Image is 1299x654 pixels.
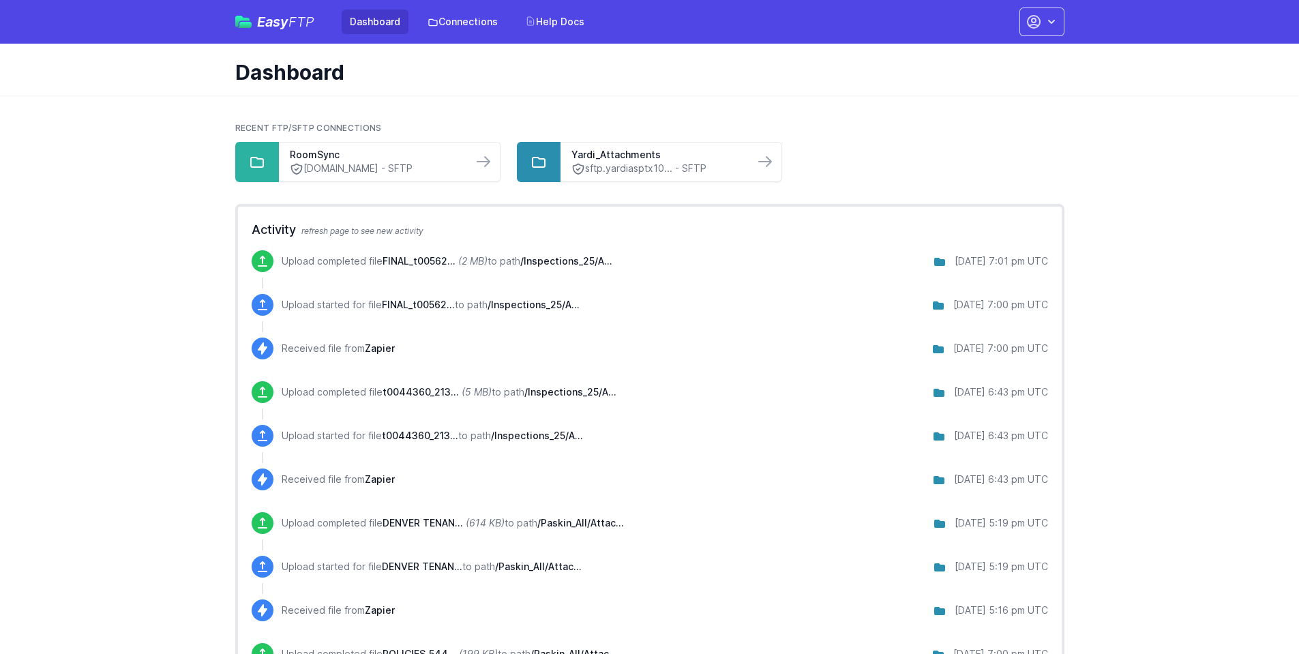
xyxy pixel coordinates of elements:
a: [DOMAIN_NAME] - SFTP [290,162,462,176]
span: t0044360_2135-213_2135A.pdf [382,430,458,441]
span: t0044360_2135-213_2135A.pdf [383,386,459,398]
h2: Activity [252,220,1048,239]
span: /Inspections_25/Attachment [520,255,612,267]
div: [DATE] 7:01 pm UTC [955,254,1048,268]
a: Yardi_Attachments [571,148,743,162]
p: Received file from [282,342,395,355]
p: Received file from [282,473,395,486]
div: [DATE] 5:19 pm UTC [955,516,1048,530]
span: DENVER TENANTS RIGHTS AND RESOURCES - Lease 7-26-2025 to 7-29-2026_83657.pdf [383,517,463,529]
a: EasyFTP [235,15,314,29]
p: Upload completed file to path [282,385,616,399]
p: Upload completed file to path [282,516,624,530]
span: Zapier [365,473,395,485]
i: (5 MB) [462,386,492,398]
span: DENVER TENANTS RIGHTS AND RESOURCES - Lease 7-26-2025 to 7-29-2026_83657.pdf [382,561,462,572]
div: [DATE] 6:43 pm UTC [954,473,1048,486]
p: Received file from [282,604,395,617]
p: Upload started for file to path [282,429,583,443]
a: Dashboard [342,10,408,34]
i: (2 MB) [458,255,488,267]
a: sftp.yardiasptx10... - SFTP [571,162,743,176]
span: FTP [288,14,314,30]
div: [DATE] 5:16 pm UTC [955,604,1048,617]
p: Upload completed file to path [282,254,612,268]
p: Upload started for file to path [282,560,582,574]
div: [DATE] 5:19 pm UTC [955,560,1048,574]
i: (614 KB) [466,517,505,529]
span: /Inspections_25/Attachment [524,386,616,398]
span: /Paskin_All/Attachment [537,517,624,529]
span: refresh page to see new activity [301,226,423,236]
span: Zapier [365,342,395,354]
a: RoomSync [290,148,462,162]
div: [DATE] 7:00 pm UTC [953,342,1048,355]
p: Upload started for file to path [282,298,580,312]
div: [DATE] 6:43 pm UTC [954,429,1048,443]
img: easyftp_logo.png [235,16,252,28]
span: FINAL_t0056209_18Ashct_#37.pdf [383,255,456,267]
div: [DATE] 6:43 pm UTC [954,385,1048,399]
span: FINAL_t0056209_18Ashct_#37.pdf [382,299,455,310]
h1: Dashboard [235,60,1054,85]
a: Help Docs [517,10,593,34]
a: Connections [419,10,506,34]
span: Zapier [365,604,395,616]
span: /Inspections_25/Attachment [488,299,580,310]
span: /Inspections_25/Attachment [491,430,583,441]
span: /Paskin_All/Attachment [495,561,582,572]
h2: Recent FTP/SFTP Connections [235,123,1064,134]
div: [DATE] 7:00 pm UTC [953,298,1048,312]
span: Easy [257,15,314,29]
